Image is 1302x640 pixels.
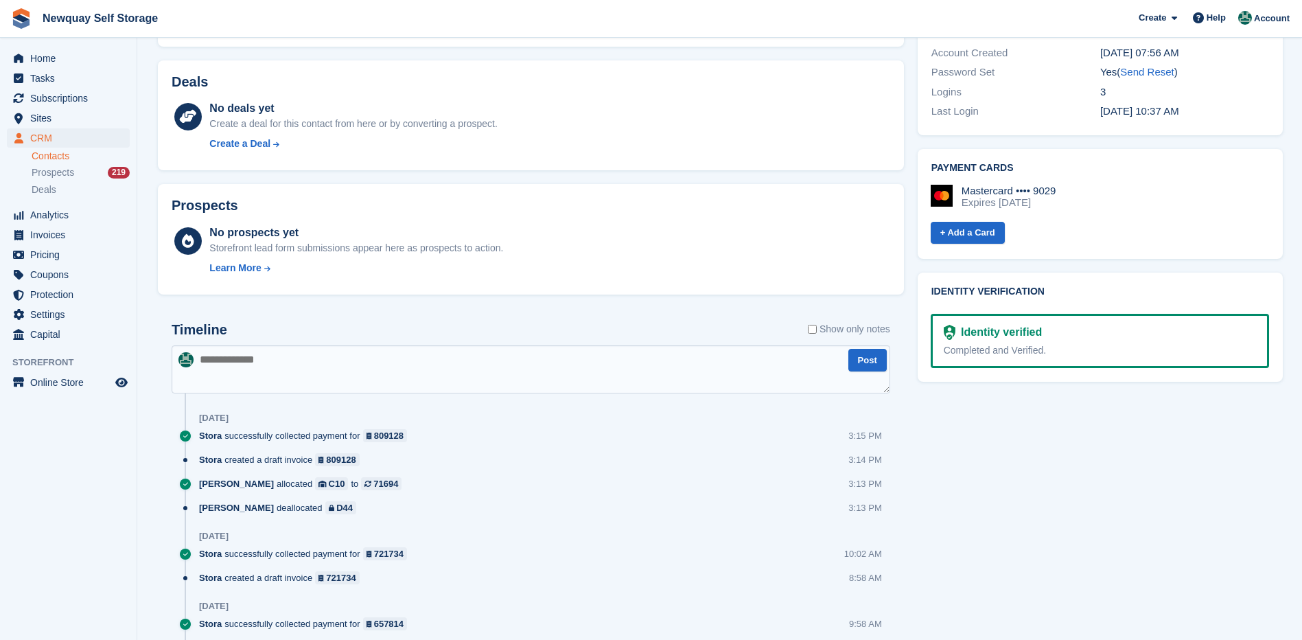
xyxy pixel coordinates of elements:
a: menu [7,373,130,392]
div: 809128 [374,429,404,442]
span: Account [1254,12,1290,25]
div: 657814 [374,617,404,630]
img: JON [178,352,194,367]
h2: Identity verification [931,286,1269,297]
div: 3:14 PM [848,453,881,466]
div: 9:58 AM [849,617,882,630]
a: 721734 [315,571,360,584]
div: successfully collected payment for [199,547,414,560]
div: 3:13 PM [848,501,881,514]
span: [PERSON_NAME] [199,501,274,514]
a: menu [7,205,130,225]
a: menu [7,245,130,264]
a: Contacts [32,150,130,163]
div: Yes [1100,65,1269,80]
span: ( ) [1117,66,1177,78]
a: Learn More [209,261,503,275]
div: allocated to [199,477,408,490]
div: deallocated [199,501,363,514]
span: Create [1139,11,1166,25]
span: Subscriptions [30,89,113,108]
span: Home [30,49,113,68]
div: 8:58 AM [849,571,882,584]
div: 3:15 PM [848,429,881,442]
a: Newquay Self Storage [37,7,163,30]
a: menu [7,49,130,68]
span: Coupons [30,265,113,284]
div: [DATE] [199,601,229,612]
span: Sites [30,108,113,128]
div: Completed and Verified. [944,343,1256,358]
a: Prospects 219 [32,165,130,180]
a: D44 [325,501,356,514]
span: Analytics [30,205,113,225]
div: Last Login [931,104,1100,119]
div: Storefront lead form submissions appear here as prospects to action. [209,241,503,255]
div: Create a Deal [209,137,270,151]
div: No deals yet [209,100,497,117]
span: Settings [30,305,113,324]
a: menu [7,265,130,284]
a: 721734 [363,547,408,560]
div: [DATE] [199,531,229,542]
div: D44 [336,501,353,514]
div: Logins [931,84,1100,100]
a: Deals [32,183,130,197]
time: 2025-02-06 10:37:16 UTC [1100,105,1179,117]
img: Mastercard Logo [931,185,953,207]
a: menu [7,305,130,324]
h2: Timeline [172,322,227,338]
a: 809128 [363,429,408,442]
div: Account Created [931,45,1100,61]
div: [DATE] 07:56 AM [1100,45,1269,61]
div: 3 [1100,84,1269,100]
span: Stora [199,429,222,442]
div: successfully collected payment for [199,429,414,442]
a: menu [7,108,130,128]
div: No prospects yet [209,225,503,241]
span: Stora [199,571,222,584]
span: Stora [199,453,222,466]
a: Create a Deal [209,137,497,151]
div: 219 [108,167,130,179]
a: + Add a Card [931,222,1005,244]
span: [PERSON_NAME] [199,477,274,490]
a: menu [7,285,130,304]
span: Storefront [12,356,137,369]
div: 809128 [326,453,356,466]
div: 10:02 AM [844,547,882,560]
span: Stora [199,617,222,630]
label: Show only notes [808,322,890,336]
span: Online Store [30,373,113,392]
span: Deals [32,183,56,196]
a: 71694 [361,477,402,490]
a: C10 [315,477,348,490]
a: menu [7,128,130,148]
a: menu [7,89,130,108]
button: Post [848,349,887,372]
a: menu [7,225,130,244]
div: C10 [329,477,345,490]
a: menu [7,69,130,88]
span: CRM [30,128,113,148]
div: 721734 [374,547,404,560]
div: 3:13 PM [848,477,881,490]
span: Capital [30,325,113,344]
a: 809128 [315,453,360,466]
h2: Payment cards [931,163,1269,174]
a: menu [7,325,130,344]
div: Create a deal for this contact from here or by converting a prospect. [209,117,497,131]
span: Stora [199,547,222,560]
img: Identity Verification Ready [944,325,955,340]
div: 721734 [326,571,356,584]
span: Prospects [32,166,74,179]
a: Send Reset [1120,66,1174,78]
span: Help [1207,11,1226,25]
div: created a draft invoice [199,571,367,584]
div: Expires [DATE] [962,196,1056,209]
div: Identity verified [955,324,1042,341]
span: Pricing [30,245,113,264]
div: [DATE] [199,413,229,424]
div: Password Set [931,65,1100,80]
div: Mastercard •••• 9029 [962,185,1056,197]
